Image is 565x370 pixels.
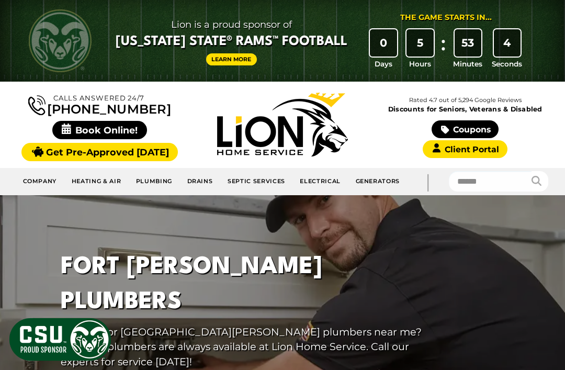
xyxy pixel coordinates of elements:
[16,173,64,190] a: Company
[455,29,482,57] div: 53
[407,168,449,196] div: |
[217,93,348,156] img: Lion Home Service
[206,53,257,65] a: Learn More
[64,173,129,190] a: Heating & Air
[374,95,557,105] p: Rated 4.7 out of 5,294 Google Reviews
[180,173,220,190] a: Drains
[21,143,178,161] a: Get Pre-Approved [DATE]
[376,106,555,113] span: Discounts for Seniors, Veterans & Disabled
[293,173,348,190] a: Electrical
[116,33,347,51] span: [US_STATE] State® Rams™ Football
[492,59,522,69] span: Seconds
[438,29,449,70] div: :
[116,16,347,33] span: Lion is a proud sponsor of
[61,324,442,369] p: Looking for [GEOGRAPHIC_DATA][PERSON_NAME] plumbers near me? Well, our plumbers are always availa...
[129,173,180,190] a: Plumbing
[432,120,499,138] a: Coupons
[453,59,482,69] span: Minutes
[409,59,431,69] span: Hours
[61,250,442,320] h1: Fort [PERSON_NAME] Plumbers
[8,317,112,362] img: CSU Sponsor Badge
[423,140,507,158] a: Client Portal
[400,12,492,24] div: The Game Starts in...
[28,93,171,116] a: [PHONE_NUMBER]
[52,121,147,139] span: Book Online!
[370,29,397,57] div: 0
[348,173,407,190] a: Generators
[220,173,292,190] a: Septic Services
[494,29,521,57] div: 4
[375,59,392,69] span: Days
[29,9,92,72] img: CSU Rams logo
[406,29,434,57] div: 5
